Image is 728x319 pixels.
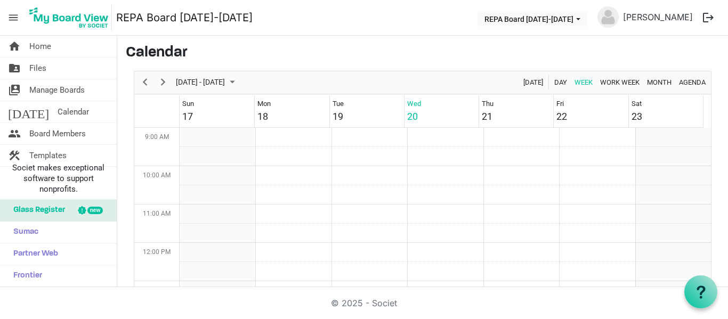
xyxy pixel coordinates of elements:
div: Wed [407,99,421,109]
button: REPA Board 2025-2026 dropdownbutton [478,11,587,26]
button: Agenda [677,76,708,89]
div: 20 [407,109,418,124]
img: no-profile-picture.svg [597,6,619,28]
div: Tue [333,99,344,109]
div: 21 [482,109,492,124]
button: Previous [138,76,152,89]
h3: Calendar [126,44,719,62]
span: menu [3,7,23,28]
span: Week [573,76,594,89]
div: Sun [182,99,194,109]
span: Sumac [8,222,38,243]
div: previous period [136,71,154,94]
span: Partner Web [8,243,58,265]
div: August 17 - 23, 2025 [172,71,241,94]
button: Work Week [598,76,642,89]
button: Next [156,76,171,89]
span: construction [8,145,21,166]
div: 17 [182,109,193,124]
div: Sat [632,99,642,109]
div: 19 [333,109,343,124]
div: 23 [632,109,642,124]
span: [DATE] [8,101,49,122]
a: REPA Board [DATE]-[DATE] [116,7,253,28]
span: Manage Boards [29,79,85,101]
div: Fri [556,99,564,109]
span: 10:00 AM [143,171,171,179]
button: Month [645,76,674,89]
span: Board Members [29,123,86,144]
span: Templates [29,145,67,166]
button: Day [553,76,569,89]
div: next period [154,71,172,94]
button: August 2025 [174,76,240,89]
span: [DATE] - [DATE] [175,76,226,89]
span: Glass Register [8,200,65,221]
div: new [87,207,103,214]
button: logout [697,6,719,29]
span: 12:00 PM [143,248,171,256]
div: 22 [556,109,567,124]
div: Mon [257,99,271,109]
span: Societ makes exceptional software to support nonprofits. [5,162,112,194]
button: Week [573,76,595,89]
span: Home [29,36,51,57]
span: Work Week [599,76,641,89]
a: [PERSON_NAME] [619,6,697,28]
span: Calendar [58,101,89,122]
img: My Board View Logo [26,4,112,31]
span: Agenda [678,76,707,89]
span: Files [29,58,46,79]
button: Today [522,76,545,89]
span: Month [646,76,673,89]
div: Thu [482,99,494,109]
span: home [8,36,21,57]
span: people [8,123,21,144]
span: Frontier [8,265,42,287]
span: switch_account [8,79,21,101]
span: 11:00 AM [143,210,171,217]
div: 18 [257,109,268,124]
span: 9:00 AM [145,133,169,141]
span: Day [553,76,568,89]
a: © 2025 - Societ [331,298,397,308]
span: folder_shared [8,58,21,79]
span: [DATE] [522,76,544,89]
a: My Board View Logo [26,4,116,31]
